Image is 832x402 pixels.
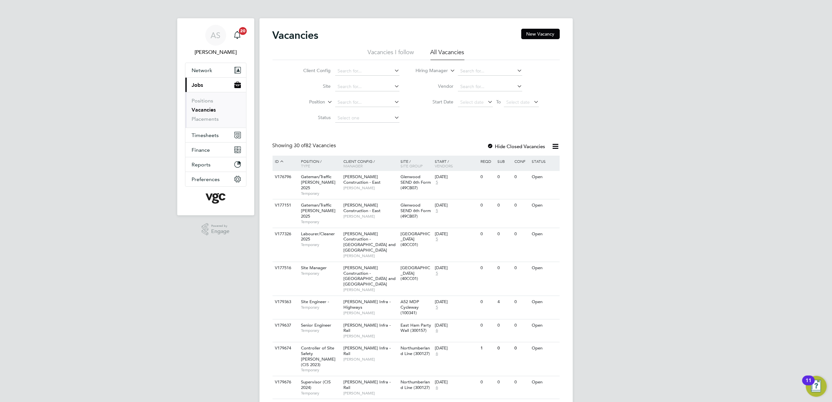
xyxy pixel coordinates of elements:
[435,237,439,242] span: 5
[192,147,210,153] span: Finance
[806,376,827,397] button: Open Resource Center, 11 new notifications
[211,31,221,39] span: AS
[185,48,246,56] span: Anna Slavova
[342,156,399,171] div: Client Config /
[293,115,331,120] label: Status
[343,391,397,396] span: [PERSON_NAME]
[294,142,336,149] span: 82 Vacancies
[301,322,331,328] span: Senior Engineer
[192,176,220,182] span: Preferences
[192,162,211,168] span: Reports
[435,208,439,214] span: 5
[301,265,327,271] span: Site Manager
[335,114,400,123] input: Select one
[513,296,530,308] div: 0
[343,202,381,213] span: [PERSON_NAME] Construction - East
[494,98,503,106] span: To
[513,319,530,332] div: 0
[301,191,340,196] span: Temporary
[435,271,439,276] span: 5
[343,310,397,316] span: [PERSON_NAME]
[479,228,496,240] div: 0
[496,296,513,308] div: 4
[513,262,530,274] div: 0
[296,156,342,171] div: Position /
[496,376,513,388] div: 0
[479,199,496,211] div: 0
[335,82,400,91] input: Search for...
[343,214,397,219] span: [PERSON_NAME]
[435,328,439,333] span: 6
[343,287,397,292] span: [PERSON_NAME]
[274,342,296,354] div: V179674
[530,376,558,388] div: Open
[479,156,496,167] div: Reqd
[435,180,439,185] span: 5
[343,231,396,253] span: [PERSON_NAME] Construction - [GEOGRAPHIC_DATA] and [GEOGRAPHIC_DATA]
[400,345,430,356] span: Northumberland Line (300127)
[206,193,226,204] img: vgcgroup-logo-retina.png
[192,107,216,113] a: Vacancies
[343,265,396,287] span: [PERSON_NAME] Construction - [GEOGRAPHIC_DATA] and [GEOGRAPHIC_DATA]
[301,305,340,310] span: Temporary
[435,299,477,305] div: [DATE]
[274,199,296,211] div: V177151
[530,319,558,332] div: Open
[185,172,246,186] button: Preferences
[185,157,246,172] button: Reports
[435,385,439,391] span: 6
[496,156,513,167] div: Sub
[274,296,296,308] div: V179363
[335,98,400,107] input: Search for...
[400,174,431,191] span: Glenwood SEND 6th Form (49CB07)
[273,142,338,149] div: Showing
[343,333,397,339] span: [PERSON_NAME]
[301,231,335,242] span: Labourer/Cleaner 2025
[530,171,558,183] div: Open
[400,202,431,219] span: Glenwood SEND 6th Form (49CB07)
[301,299,329,304] span: Site Engineer -
[513,156,530,167] div: Conf
[458,67,522,76] input: Search for...
[288,99,325,105] label: Position
[435,346,477,351] div: [DATE]
[274,376,296,388] div: V179676
[343,379,391,390] span: [PERSON_NAME] Infra - Rail
[806,380,811,389] div: 11
[521,29,560,39] button: New Vacancy
[460,99,484,105] span: Select date
[431,48,464,60] li: All Vacancies
[435,231,477,237] div: [DATE]
[301,328,340,333] span: Temporary
[530,262,558,274] div: Open
[479,376,496,388] div: 0
[479,319,496,332] div: 0
[185,78,246,92] button: Jobs
[185,143,246,157] button: Finance
[301,391,340,396] span: Temporary
[435,379,477,385] div: [DATE]
[343,163,363,168] span: Manager
[274,171,296,183] div: V176796
[530,156,558,167] div: Status
[506,99,530,105] span: Select date
[192,82,203,88] span: Jobs
[301,345,336,367] span: Controller of Site Safety [PERSON_NAME] (CIS 2023)
[399,156,433,171] div: Site /
[435,203,477,208] div: [DATE]
[513,171,530,183] div: 0
[192,98,213,104] a: Positions
[192,132,219,138] span: Timesheets
[211,223,229,229] span: Powered by
[301,174,336,191] span: Gateman/Traffic [PERSON_NAME] 2025
[496,199,513,211] div: 0
[185,25,246,56] a: AS[PERSON_NAME]
[343,322,391,333] span: [PERSON_NAME] Infra - Rail
[400,379,430,390] span: Northumberland Line (300127)
[435,305,439,310] span: 5
[301,379,331,390] span: Supervisor (CIS 2024)
[239,27,247,35] span: 20
[530,296,558,308] div: Open
[416,99,453,105] label: Start Date
[185,128,246,142] button: Timesheets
